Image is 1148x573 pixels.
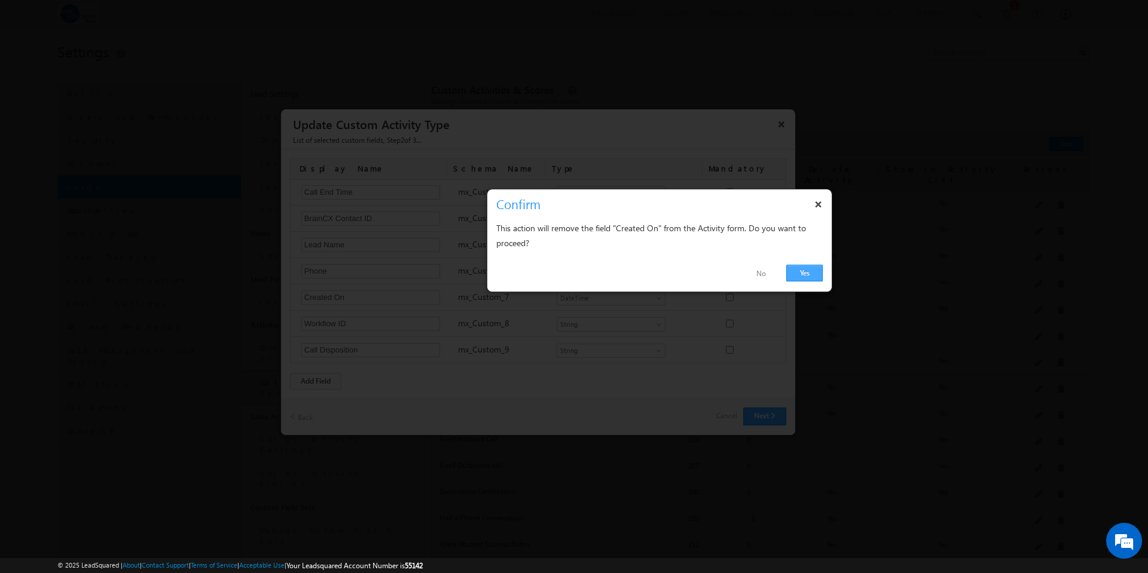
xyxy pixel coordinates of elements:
[191,561,237,569] a: Terms of Service
[741,265,780,283] a: No
[809,194,828,215] button: ×
[163,368,217,384] em: Start Chat
[57,560,423,571] span: © 2025 LeadSquared | | | | |
[786,265,823,281] a: Yes
[496,194,828,215] h3: Confirm
[286,561,423,570] span: Your Leadsquared Account Number is
[123,561,140,569] a: About
[196,6,225,35] div: Minimize live chat window
[142,561,189,569] a: Contact Support
[16,111,218,358] textarea: Type your message and hit 'Enter'
[405,561,423,570] span: 55142
[62,63,201,78] div: Chat with us now
[496,220,823,250] div: This action will remove the field "Created On" from the Activity form. Do you want to proceed?
[20,63,50,78] img: d_60004797649_company_0_60004797649
[239,561,285,569] a: Acceptable Use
